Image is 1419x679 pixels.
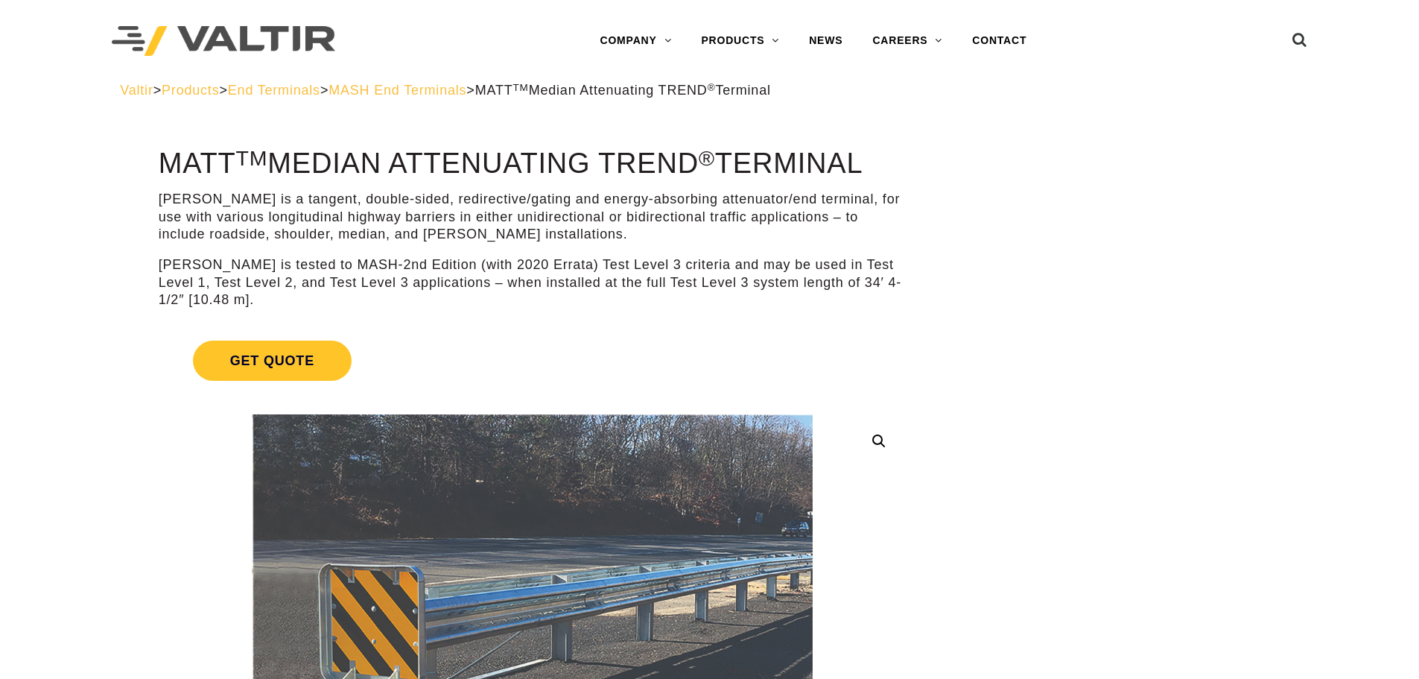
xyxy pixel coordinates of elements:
[193,341,352,381] span: Get Quote
[708,82,716,93] sup: ®
[857,26,957,56] a: CAREERS
[957,26,1041,56] a: CONTACT
[159,323,906,399] a: Get Quote
[159,191,906,243] p: [PERSON_NAME] is a tangent, double-sided, redirective/gating and energy-absorbing attenuator/end ...
[228,83,320,98] a: End Terminals
[686,26,794,56] a: PRODUCTS
[699,146,715,170] sup: ®
[236,146,268,170] sup: TM
[112,26,335,57] img: Valtir
[162,83,219,98] a: Products
[475,83,771,98] span: MATT Median Attenuating TREND Terminal
[120,82,1299,99] div: > > > >
[794,26,857,56] a: NEWS
[159,148,906,180] h1: MATT Median Attenuating TREND Terminal
[328,83,466,98] a: MASH End Terminals
[120,83,153,98] a: Valtir
[159,256,906,309] p: [PERSON_NAME] is tested to MASH-2nd Edition (with 2020 Errata) Test Level 3 criteria and may be u...
[585,26,686,56] a: COMPANY
[513,82,529,93] sup: TM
